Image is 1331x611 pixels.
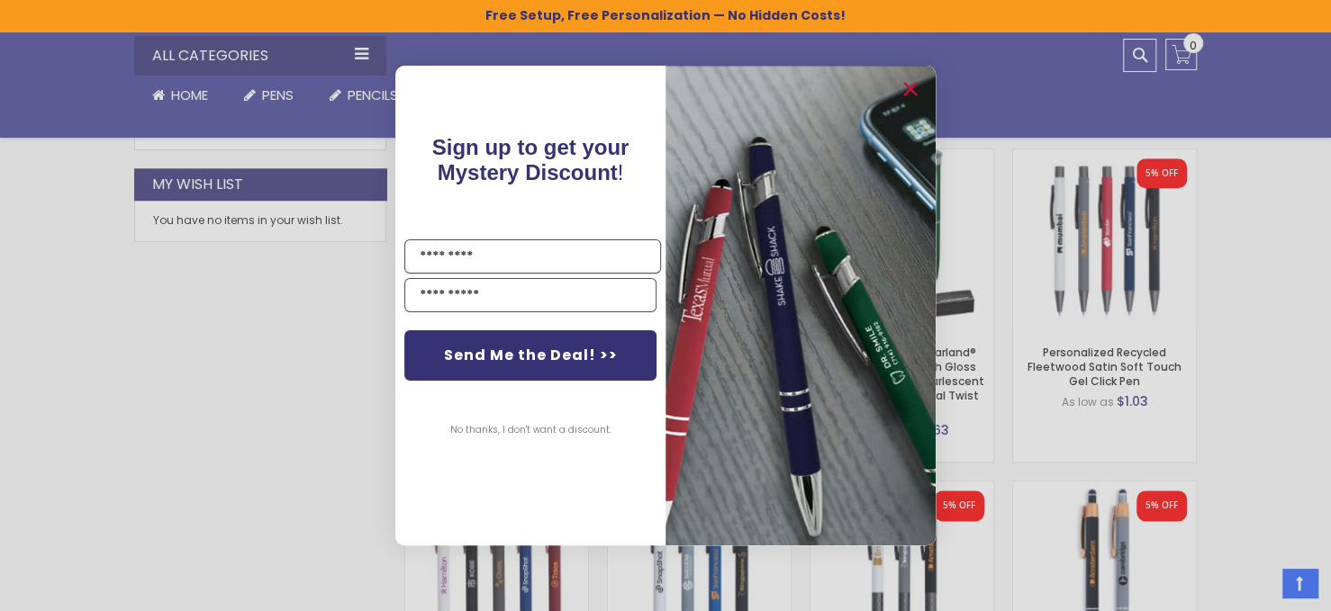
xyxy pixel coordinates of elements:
span: ! [432,135,629,184]
button: Close dialog [896,75,925,103]
button: Send Me the Deal! >> [404,330,656,381]
span: Sign up to get your Mystery Discount [432,135,629,184]
button: No thanks, I don't want a discount. [441,408,620,453]
img: pop-up-image [665,66,936,545]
